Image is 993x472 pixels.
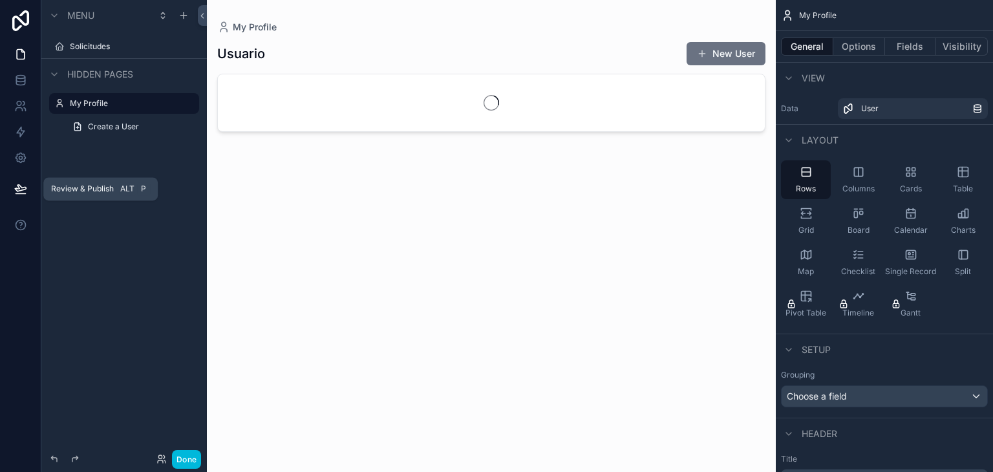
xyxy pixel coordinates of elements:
[833,160,883,199] button: Columns
[65,116,199,137] a: Create a User
[886,284,935,323] button: Gantt
[120,184,134,194] span: Alt
[781,243,831,282] button: Map
[799,10,837,21] span: My Profile
[785,308,826,318] span: Pivot Table
[953,184,973,194] span: Table
[70,98,191,109] label: My Profile
[802,343,831,356] span: Setup
[841,266,875,277] span: Checklist
[938,160,988,199] button: Table
[781,38,833,56] button: General
[885,38,937,56] button: Fields
[833,38,885,56] button: Options
[838,98,988,119] a: User
[802,72,825,85] span: View
[802,134,838,147] span: Layout
[901,308,921,318] span: Gantt
[51,184,114,194] span: Review & Publish
[886,160,935,199] button: Cards
[172,450,201,469] button: Done
[67,9,94,22] span: Menu
[67,68,133,81] span: Hidden pages
[842,184,875,194] span: Columns
[886,202,935,241] button: Calendar
[936,38,988,56] button: Visibility
[885,266,936,277] span: Single Record
[938,202,988,241] button: Charts
[900,184,922,194] span: Cards
[848,225,870,235] span: Board
[798,225,814,235] span: Grid
[781,160,831,199] button: Rows
[88,122,139,132] span: Create a User
[955,266,971,277] span: Split
[802,427,837,440] span: Header
[938,243,988,282] button: Split
[951,225,976,235] span: Charts
[787,391,847,402] span: Choose a field
[886,243,935,282] button: Single Record
[798,266,814,277] span: Map
[894,225,928,235] span: Calendar
[781,103,833,114] label: Data
[781,284,831,323] button: Pivot Table
[833,284,883,323] button: Timeline
[70,41,191,52] label: Solicitudes
[796,184,816,194] span: Rows
[781,202,831,241] button: Grid
[833,202,883,241] button: Board
[861,103,879,114] span: User
[138,184,149,194] span: P
[833,243,883,282] button: Checklist
[781,385,988,407] button: Choose a field
[842,308,874,318] span: Timeline
[781,370,815,380] label: Grouping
